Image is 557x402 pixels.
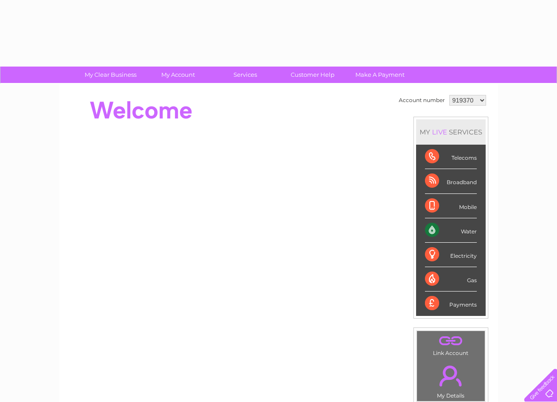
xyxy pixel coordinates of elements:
[343,67,417,83] a: Make A Payment
[430,128,449,136] div: LIVE
[276,67,349,83] a: Customer Help
[425,194,477,218] div: Mobile
[419,360,483,391] a: .
[209,67,282,83] a: Services
[425,169,477,193] div: Broadband
[74,67,147,83] a: My Clear Business
[425,218,477,243] div: Water
[425,243,477,267] div: Electricity
[417,331,485,359] td: Link Account
[425,292,477,315] div: Payments
[416,119,486,145] div: MY SERVICES
[419,333,483,349] a: .
[397,93,447,108] td: Account number
[417,358,485,402] td: My Details
[141,67,214,83] a: My Account
[425,145,477,169] div: Telecoms
[425,267,477,292] div: Gas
